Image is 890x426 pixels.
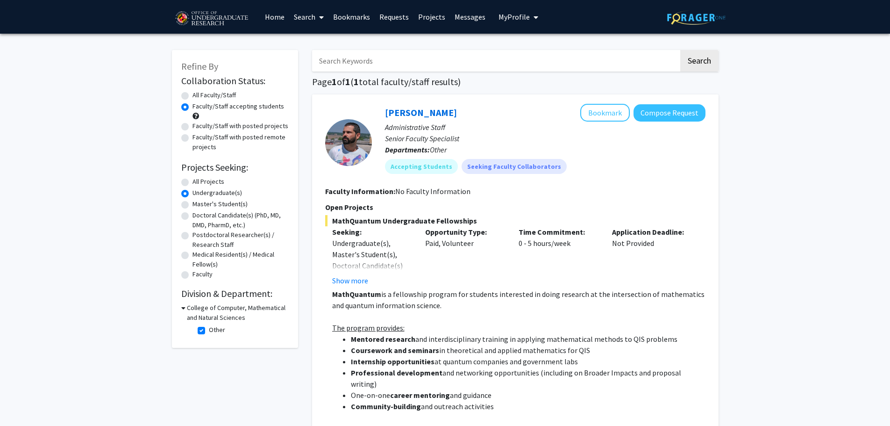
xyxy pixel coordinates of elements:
[351,356,705,367] li: at quantum companies and government labs
[519,226,598,238] p: Time Commitment:
[462,159,567,174] mat-chip: Seeking Faculty Collaborators
[332,289,381,299] strong: MathQuantum
[385,122,705,133] p: Administrative Staff
[580,104,630,122] button: Add Daniel Serrano to Bookmarks
[385,159,458,174] mat-chip: Accepting Students
[390,390,450,400] strong: career mentoring
[351,368,442,377] strong: Professional development
[413,0,450,33] a: Projects
[385,145,430,154] b: Departments:
[181,60,218,72] span: Refine By
[612,226,691,238] p: Application Deadline:
[385,107,457,118] a: [PERSON_NAME]
[634,104,705,122] button: Compose Request to Daniel Serrano
[325,215,705,226] span: MathQuantum Undergraduate Fellowships
[351,345,705,356] li: in theoretical and applied mathematics for QIS
[260,0,289,33] a: Home
[289,0,328,33] a: Search
[181,288,289,299] h2: Division & Department:
[512,226,605,286] div: 0 - 5 hours/week
[345,76,350,87] span: 1
[325,202,705,213] p: Open Projects
[605,226,698,286] div: Not Provided
[328,0,375,33] a: Bookmarks
[351,357,434,366] strong: Internship opportunities
[312,76,719,87] h1: Page of ( total faculty/staff results)
[430,145,447,154] span: Other
[450,0,490,33] a: Messages
[7,384,40,419] iframe: Chat
[332,275,368,286] button: Show more
[192,250,289,269] label: Medical Resident(s) / Medical Fellow(s)
[354,76,359,87] span: 1
[375,0,413,33] a: Requests
[425,226,505,238] p: Opportunity Type:
[187,303,289,323] h3: College of Computer, Mathematical and Natural Sciences
[395,187,470,196] span: No Faculty Information
[209,325,225,335] label: Other
[181,162,289,173] h2: Projects Seeking:
[192,199,248,209] label: Master's Student(s)
[351,346,439,355] strong: Coursework and seminars
[351,402,421,411] strong: Community-building
[385,133,705,144] p: Senior Faculty Specialist
[192,121,288,131] label: Faculty/Staff with posted projects
[498,12,530,22] span: My Profile
[680,50,719,72] button: Search
[192,230,289,250] label: Postdoctoral Researcher(s) / Research Staff
[351,334,415,344] strong: Mentored research
[351,333,705,345] li: and interdisciplinary training in applying mathematical methods to QIS problems
[192,132,289,152] label: Faculty/Staff with posted remote projects
[351,401,705,412] li: and outreach activities
[351,390,705,401] li: One-on-one and guidance
[192,188,242,198] label: Undergraduate(s)
[332,238,412,327] div: Undergraduate(s), Master's Student(s), Doctoral Candidate(s) (PhD, MD, DMD, PharmD, etc.), Postdo...
[325,187,395,196] b: Faculty Information:
[418,226,512,286] div: Paid, Volunteer
[192,101,284,111] label: Faculty/Staff accepting students
[351,367,705,390] li: and networking opportunities (including on Broader Impacts and proposal writing)
[332,289,705,311] p: is a fellowship program for students interested in doing research at the intersection of mathemat...
[667,10,726,25] img: ForagerOne Logo
[332,323,405,332] u: The program provides:
[192,269,213,279] label: Faculty
[172,7,251,30] img: University of Maryland Logo
[332,226,412,238] p: Seeking:
[192,177,224,187] label: All Projects
[192,90,236,100] label: All Faculty/Staff
[192,210,289,230] label: Doctoral Candidate(s) (PhD, MD, DMD, PharmD, etc.)
[312,50,679,72] input: Search Keywords
[181,75,289,87] h2: Collaboration Status:
[332,76,337,87] span: 1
